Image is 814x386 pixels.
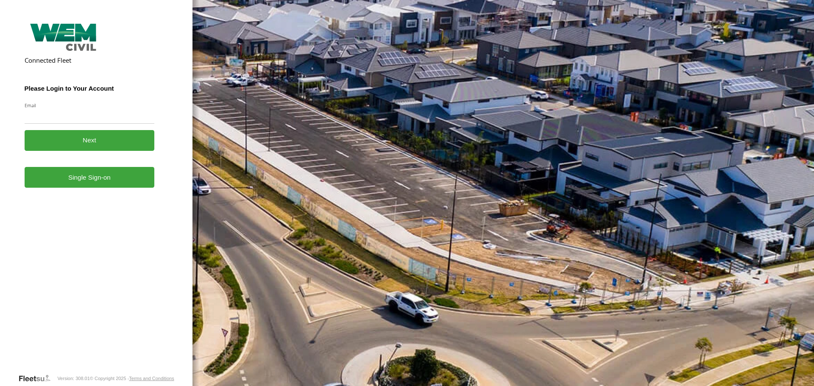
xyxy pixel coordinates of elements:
button: Next [25,130,155,151]
img: WEM [25,24,103,51]
h2: Connected Fleet [25,56,155,64]
a: Single Sign-on [25,167,155,188]
div: Version: 308.01 [57,376,89,381]
label: Email [25,102,155,108]
a: Visit our Website [18,374,57,383]
div: © Copyright 2025 - [90,376,174,381]
a: Terms and Conditions [129,376,174,381]
h3: Please Login to Your Account [25,85,155,92]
